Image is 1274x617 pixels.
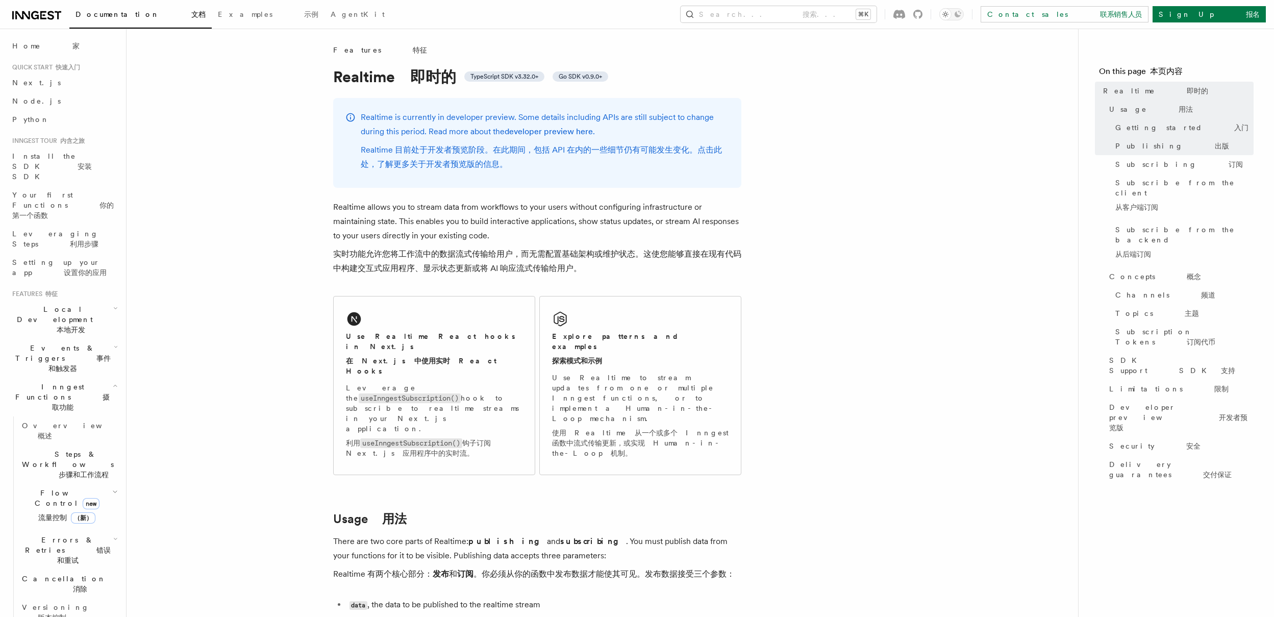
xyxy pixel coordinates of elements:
span: Features [333,45,427,55]
font: 快速入门 [56,64,80,71]
span: Concepts [1109,272,1201,282]
a: Subscribing 订阅 [1111,155,1254,174]
h2: Use Realtime React hooks in Next.js [346,331,522,380]
button: Toggle dark mode [939,8,964,20]
span: Home [12,41,80,51]
button: Inngest Functions 摄取功能 [8,378,120,416]
font: 用法 [382,511,407,526]
span: Errors & Retries [18,535,113,565]
p: Use Realtime to stream updates from one or multiple Inngest functions, or to implement a Human-in... [552,373,729,462]
kbd: ⌘K [856,9,870,19]
a: Overview 概述 [18,416,120,445]
a: developer preview here [505,127,593,136]
a: Examples 示例 [212,3,324,28]
span: Getting started [1115,122,1248,133]
code: data [349,601,367,610]
a: Topics 主题 [1111,304,1254,323]
font: 示例 [304,10,318,18]
font: 入门 [1234,124,1248,132]
font: 安全 [1186,442,1201,450]
span: Local Development [8,304,113,335]
font: 订阅 [1229,160,1243,168]
a: Contact sales 联系销售人员 [981,6,1148,22]
button: Steps & Workflows 步骤和工作流程 [18,445,120,484]
p: Realtime is currently in developer preview. Some details including APIs are still subject to chan... [361,110,729,176]
a: Home 家 [8,37,120,55]
span: Subscription Tokens [1115,327,1254,347]
button: Search... 搜索...⌘K [681,6,877,22]
font: 限制 [1214,385,1229,393]
a: Leveraging Steps 利用步骤 [8,225,120,253]
span: Subscribe from the client [1115,178,1254,216]
span: Steps & Workflows [18,449,130,480]
span: Setting up your app [12,258,107,277]
a: AgentKit [324,3,391,28]
a: Delivery guarantees 交付保证 [1105,455,1254,484]
a: Subscription Tokens 订阅代币 [1111,323,1254,351]
p: Leverage the hook to subscribe to realtime streams in your Next.js application. [346,383,522,462]
a: Sign Up 报名 [1153,6,1266,22]
span: Usage [1109,104,1193,114]
font: 在 Next.js 中使用实时 React Hooks [346,357,496,375]
code: useInngestSubscription() [359,393,461,403]
font: 特征 [413,46,427,54]
font: 搜索... [803,10,841,18]
a: Usage 用法 [333,512,407,526]
span: （新） [71,512,95,524]
a: Security 安全 [1105,437,1254,455]
span: Delivery guarantees [1109,459,1254,480]
span: Your first Functions [12,191,114,219]
a: Subscribe from the client从客户端订阅 [1111,174,1254,220]
font: SDK 支持 [1179,366,1235,375]
font: 文档 [191,10,206,18]
font: 联系销售人员 [1100,10,1142,18]
span: Next.js [12,79,61,87]
span: Subscribing [1115,159,1243,169]
a: Node.js [8,92,120,110]
button: Flow Controlnew流量控制（新） [18,484,120,531]
span: Overview [22,422,143,440]
a: Documentation 文档 [69,3,212,29]
font: 实时功能允许您将工作流中的数据流式传输给用户，而无需配置基础架构或维护状态。这使您能够直接在现有代码中构建交互式应用程序、显示状态更新或将 AI 响应流式传输给用户。 [333,249,741,273]
p: Realtime allows you to stream data from workflows to your users without configuring infrastructur... [333,200,741,280]
font: Realtime 有两个核心部分： 和 。你必须从你的函数中发布数据才能使其可见。发布数据接受三个参数： [333,569,735,579]
font: 概念 [1187,273,1201,281]
font: 使用 Realtime 从一个或多个 Inngest 函数中流式传输更新，或实现 Human-in-the-Loop 机制。 [552,429,729,457]
a: SDK Support SDK 支持 [1105,351,1254,380]
span: Quick start [8,63,80,71]
a: Use Realtime React hooks in Next.js在 Next.js 中使用实时 React HooksLeverage theuseInngestSubscription(... [333,296,535,475]
font: 特征 [45,290,58,298]
font: 设置你的应用 [64,268,107,277]
a: Channels 频道 [1111,286,1254,304]
a: Your first Functions 你的第一个函数 [8,186,120,225]
span: Developer preview [1109,402,1254,433]
span: Realtime [1103,86,1208,96]
font: 利用 钩子订阅 Next.js 应用程序中的实时流。 [346,439,491,457]
a: Python [8,110,120,129]
code: useInngestSubscription() [360,438,462,448]
button: Cancellation 消除 [18,570,120,598]
a: Usage 用法 [1105,100,1254,118]
font: 即时的 [1187,87,1208,95]
h2: Explore patterns and examples [552,331,729,370]
span: Go SDK v0.9.0+ [559,72,602,81]
p: There are two core parts of Realtime: and . You must publish data from your functions for it to b... [333,534,741,585]
font: 概述 [38,432,52,440]
font: 报名 [1246,10,1260,18]
font: 即时的 [410,67,456,86]
span: Events & Triggers [8,343,114,374]
font: 消除 [73,585,87,593]
button: Events & Triggers 事件和触发器 [8,339,120,378]
font: 步骤和工作流程 [59,471,109,479]
a: Concepts 概念 [1105,267,1254,286]
span: Documentation [76,10,206,18]
a: Limitations 限制 [1105,380,1254,398]
button: Local Development 本地开发 [8,300,120,339]
font: 主题 [1185,309,1199,317]
font: 本地开发 [57,326,85,334]
span: Leveraging Steps [12,230,98,248]
font: 用法 [1179,105,1193,113]
span: Features [8,290,58,298]
font: 利用步骤 [70,240,98,248]
span: Cancellation [18,574,122,594]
